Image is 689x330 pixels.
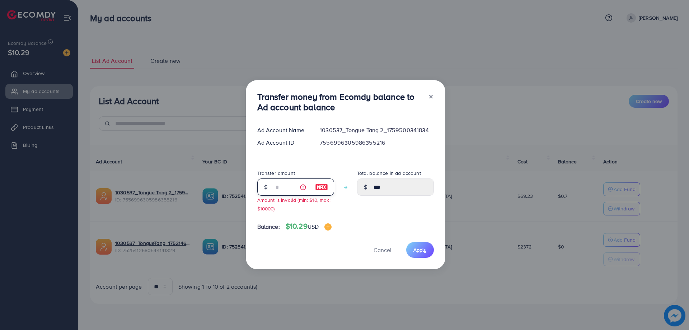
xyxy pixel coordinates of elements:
[324,223,332,231] img: image
[257,92,422,112] h3: Transfer money from Ecomdy balance to Ad account balance
[286,222,332,231] h4: $10.29
[406,242,434,257] button: Apply
[413,246,427,254] span: Apply
[257,196,331,212] small: Amount is invalid (min: $10, max: $10000)
[308,223,319,231] span: USD
[365,242,400,257] button: Cancel
[314,139,439,147] div: 7556996305986355216
[315,183,328,191] img: image
[252,126,314,134] div: Ad Account Name
[252,139,314,147] div: Ad Account ID
[314,126,439,134] div: 1030537_Tongue Tang 2_1759500341834
[374,246,392,254] span: Cancel
[257,169,295,177] label: Transfer amount
[257,223,280,231] span: Balance:
[357,169,421,177] label: Total balance in ad account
